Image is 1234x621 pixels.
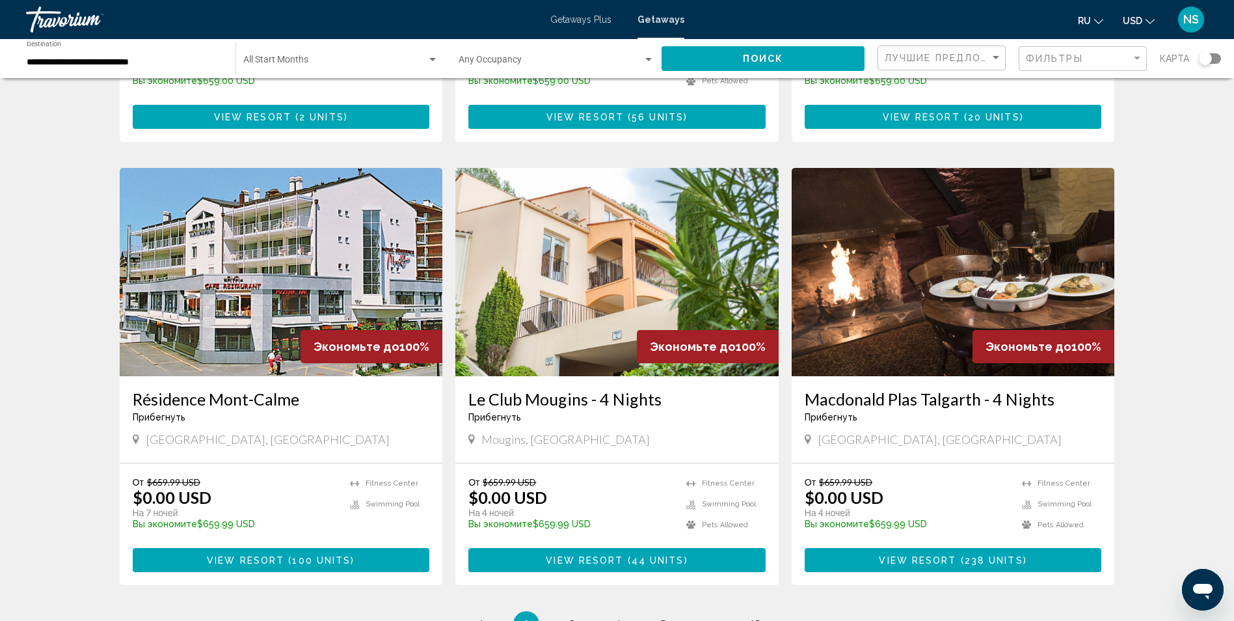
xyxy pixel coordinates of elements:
button: View Resort(2 units) [133,105,430,129]
a: Getaways Plus [550,14,611,25]
span: NS [1183,13,1199,26]
span: ( ) [624,112,688,122]
span: От [805,476,816,488]
span: ( ) [957,555,1027,566]
span: View Resort [546,112,624,122]
button: Change currency [1123,11,1155,30]
img: 7432E01X.jpg [455,168,779,376]
span: Вы экономите [133,519,197,529]
span: 100 units [292,555,351,566]
span: Вы экономите [133,76,197,86]
p: $0.00 USD [805,488,883,507]
span: ( ) [960,112,1024,122]
span: [GEOGRAPHIC_DATA], [GEOGRAPHIC_DATA] [818,432,1062,447]
img: 3466E01X.jpg [120,168,443,376]
span: Лучшие предложения [885,53,1022,63]
span: [GEOGRAPHIC_DATA], [GEOGRAPHIC_DATA] [146,432,390,447]
span: Прибегнуть [468,412,521,422]
span: Экономьте до [986,340,1071,353]
span: ( ) [623,555,688,566]
p: На 4 ночей [805,507,1010,519]
span: Pets Allowed [702,77,748,85]
span: 56 units [632,112,684,122]
span: Fitness Center [366,479,418,488]
span: Fitness Center [702,479,755,488]
span: Экономьте до [314,340,399,353]
span: Fitness Center [1038,479,1090,488]
span: Вы экономите [468,76,533,86]
div: 100% [301,330,442,363]
span: 238 units [965,555,1023,566]
span: ( ) [291,112,348,122]
span: $659.99 USD [483,476,536,488]
p: На 4 ночей [468,507,673,519]
span: Вы экономите [805,76,869,86]
span: От [133,476,144,488]
span: Swimming Pool [702,500,756,508]
span: 20 units [968,112,1020,122]
span: Вы экономите [805,519,869,529]
button: User Menu [1174,6,1208,33]
span: От [468,476,479,488]
button: View Resort(44 units) [468,548,766,572]
a: Macdonald Plas Talgarth - 4 Nights [805,389,1102,409]
span: Swimming Pool [366,500,420,508]
span: Mougins, [GEOGRAPHIC_DATA] [481,432,650,447]
span: Прибегнуть [805,412,857,422]
p: $0.00 USD [468,488,547,507]
button: View Resort(20 units) [805,105,1102,129]
div: 100% [972,330,1114,363]
p: $659.99 USD [468,519,673,529]
a: Getaways [637,14,684,25]
span: View Resort [207,555,284,566]
button: View Resort(56 units) [468,105,766,129]
span: $659.99 USD [147,476,200,488]
a: Le Club Mougins - 4 Nights [468,389,766,409]
p: На 7 ночей [133,507,338,519]
span: 2 units [299,112,344,122]
span: Экономьте до [650,340,736,353]
span: Pets Allowed [1038,521,1084,529]
button: Поиск [662,46,865,70]
span: карта [1160,49,1189,68]
p: $0.00 USD [133,488,211,507]
a: Résidence Mont-Calme [133,389,430,409]
span: View Resort [879,555,956,566]
span: View Resort [214,112,291,122]
button: View Resort(100 units) [133,548,430,572]
span: USD [1123,16,1142,26]
span: View Resort [883,112,960,122]
span: $659.99 USD [819,476,872,488]
span: Поиск [743,54,784,64]
iframe: Кнопка запуска окна обмена сообщениями [1182,569,1224,611]
button: View Resort(238 units) [805,548,1102,572]
p: $659.00 USD [133,76,338,86]
span: Pets Allowed [702,521,748,529]
span: Swimming Pool [1038,500,1092,508]
div: 100% [637,330,779,363]
span: ru [1078,16,1091,26]
p: $659.00 USD [468,76,673,86]
mat-select: Sort by [885,53,1002,64]
img: 1846O01X.jpg [792,168,1115,376]
span: View Resort [546,555,623,566]
button: Filter [1019,46,1147,72]
p: $659.99 USD [133,519,338,529]
span: 44 units [632,555,684,566]
span: Прибегнуть [133,412,185,422]
span: Фильтры [1026,53,1083,64]
a: Travorium [26,7,537,33]
button: Change language [1078,11,1103,30]
span: Вы экономите [468,519,533,529]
